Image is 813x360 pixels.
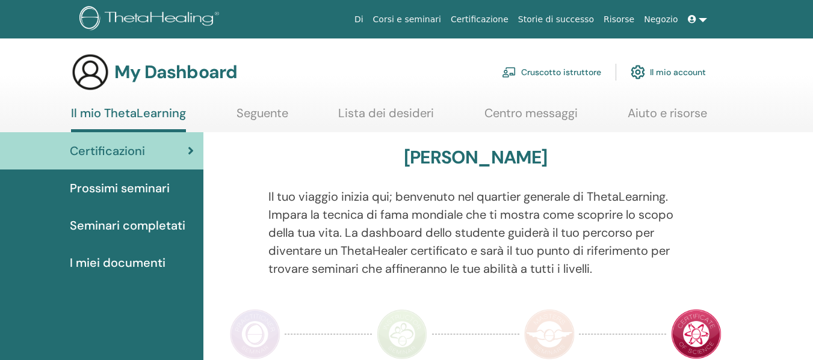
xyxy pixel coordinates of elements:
[599,8,639,31] a: Risorse
[236,106,288,129] a: Seguente
[671,309,722,359] img: Certificate of Science
[70,254,165,272] span: I miei documenti
[79,6,223,33] img: logo.png
[350,8,368,31] a: Di
[631,62,645,82] img: cog.svg
[71,106,186,132] a: Il mio ThetaLearning
[114,61,237,83] h3: My Dashboard
[230,309,280,359] img: Practitioner
[377,309,427,359] img: Instructor
[484,106,578,129] a: Centro messaggi
[524,309,575,359] img: Master
[404,147,548,168] h3: [PERSON_NAME]
[628,106,707,129] a: Aiuto e risorse
[70,179,170,197] span: Prossimi seminari
[268,188,683,278] p: Il tuo viaggio inizia qui; benvenuto nel quartier generale di ThetaLearning. Impara la tecnica di...
[446,8,513,31] a: Certificazione
[70,142,145,160] span: Certificazioni
[71,53,110,91] img: generic-user-icon.jpg
[502,67,516,78] img: chalkboard-teacher.svg
[513,8,599,31] a: Storie di successo
[631,59,706,85] a: Il mio account
[70,216,185,234] span: Seminari completati
[639,8,682,31] a: Negozio
[502,59,601,85] a: Cruscotto istruttore
[368,8,446,31] a: Corsi e seminari
[338,106,434,129] a: Lista dei desideri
